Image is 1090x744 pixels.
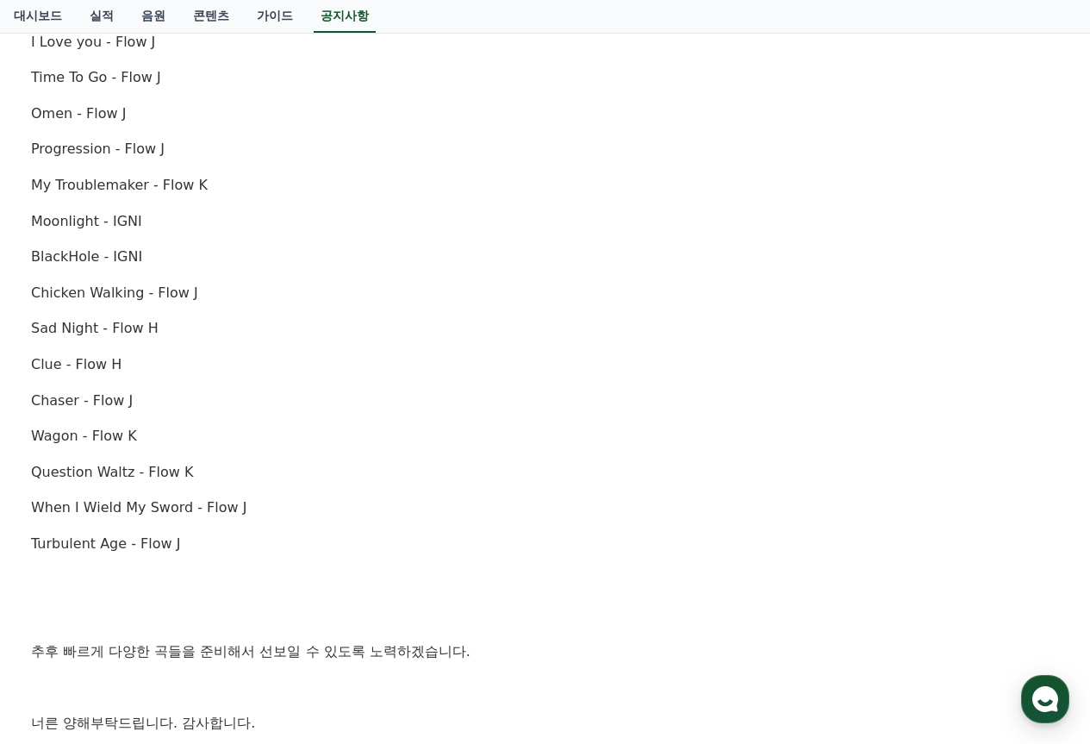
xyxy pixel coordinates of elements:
span: 설정 [266,572,287,586]
p: 너른 양해부탁드립니다. 감사합니다. [31,712,1059,735]
p: Progression - Flow J [31,138,1059,160]
p: Omen - Flow J [31,103,1059,125]
p: Moonlight - IGNI [31,210,1059,233]
p: Sad Night - Flow H [31,317,1059,340]
p: BlackHole - IGNI [31,246,1059,268]
p: When I Wield My Sword - Flow J [31,497,1059,519]
p: Question Waltz - Flow K [31,461,1059,484]
a: 설정 [222,547,331,590]
p: Chicken Walking - Flow J [31,282,1059,304]
span: 대화 [158,573,178,587]
p: My Troublemaker - Flow K [31,174,1059,197]
p: I Love you - Flow J [31,31,1059,53]
a: 대화 [114,547,222,590]
p: Clue - Flow H [31,353,1059,376]
p: Time To Go - Flow J [31,66,1059,89]
p: 추후 빠르게 다양한 곡들을 준비해서 선보일 수 있도록 노력하겠습니다. [31,641,1059,663]
p: Turbulent Age - Flow J [31,533,1059,555]
a: 홈 [5,547,114,590]
p: Wagon - Flow K [31,425,1059,447]
span: 홈 [54,572,65,586]
p: Chaser - Flow J [31,390,1059,412]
